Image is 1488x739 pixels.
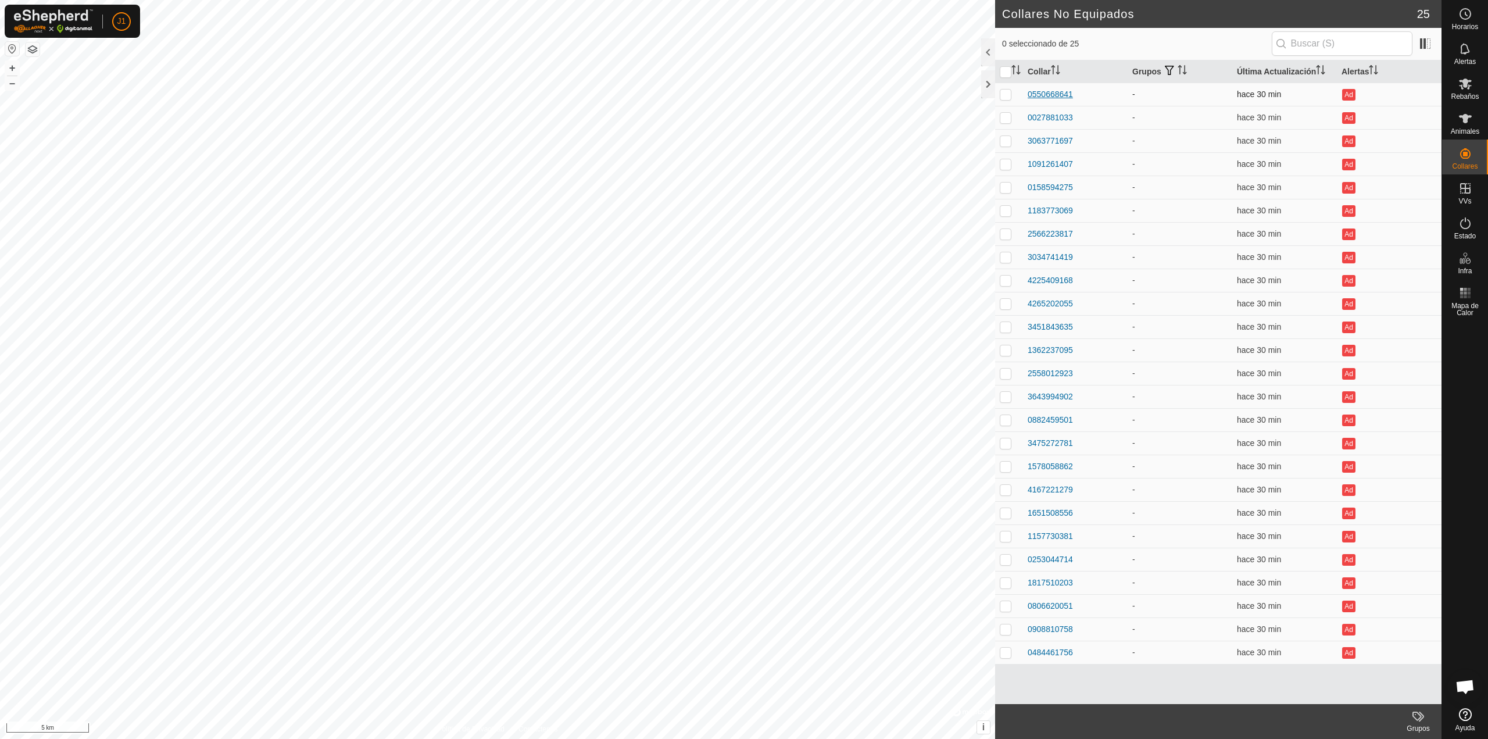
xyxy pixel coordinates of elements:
[1028,344,1073,356] div: 1362237095
[1237,229,1281,238] span: 2 oct 2025, 22:04
[1028,460,1073,473] div: 1578058862
[1237,485,1281,494] span: 2 oct 2025, 22:04
[1028,484,1073,496] div: 4167221279
[1237,276,1281,285] span: 2 oct 2025, 22:03
[1451,93,1479,100] span: Rebaños
[1342,531,1355,542] button: Ad
[5,42,19,56] button: Restablecer Mapa
[1028,274,1073,287] div: 4225409168
[1448,669,1483,704] div: Chat abierto
[1237,508,1281,517] span: 2 oct 2025, 22:04
[1342,159,1355,170] button: Ad
[1237,369,1281,378] span: 2 oct 2025, 22:04
[1128,478,1232,501] td: -
[1342,415,1355,426] button: Ad
[1237,252,1281,262] span: 2 oct 2025, 22:04
[1128,222,1232,245] td: -
[1028,228,1073,240] div: 2566223817
[1342,182,1355,194] button: Ad
[1337,60,1441,83] th: Alertas
[1237,136,1281,145] span: 2 oct 2025, 22:04
[1237,392,1281,401] span: 2 oct 2025, 22:03
[1454,233,1476,240] span: Estado
[1237,345,1281,355] span: 2 oct 2025, 22:04
[1128,385,1232,408] td: -
[1342,601,1355,612] button: Ad
[1342,391,1355,403] button: Ad
[1237,601,1281,611] span: 2 oct 2025, 22:04
[1128,548,1232,571] td: -
[1028,647,1073,659] div: 0484461756
[1237,648,1281,657] span: 2 oct 2025, 22:04
[1395,723,1441,734] div: Grupos
[1028,205,1073,217] div: 1183773069
[1028,158,1073,170] div: 1091261407
[1458,198,1471,205] span: VVs
[1051,67,1060,76] p-sorticon: Activar para ordenar
[1128,641,1232,664] td: -
[1452,23,1478,30] span: Horarios
[1342,508,1355,519] button: Ad
[1342,484,1355,496] button: Ad
[1316,67,1325,76] p-sorticon: Activar para ordenar
[1272,31,1412,56] input: Buscar (S)
[1028,367,1073,380] div: 2558012923
[1028,181,1073,194] div: 0158594275
[1128,269,1232,292] td: -
[438,724,505,734] a: Política de Privacidad
[1128,245,1232,269] td: -
[1237,299,1281,308] span: 2 oct 2025, 22:04
[1237,90,1281,99] span: 2 oct 2025, 22:04
[1128,431,1232,455] td: -
[1342,298,1355,310] button: Ad
[982,722,985,732] span: i
[1342,368,1355,380] button: Ad
[1342,647,1355,659] button: Ad
[1237,415,1281,424] span: 2 oct 2025, 22:03
[1369,67,1378,76] p-sorticon: Activar para ordenar
[1342,275,1355,287] button: Ad
[1237,462,1281,471] span: 2 oct 2025, 22:04
[1128,129,1232,152] td: -
[1128,60,1232,83] th: Grupos
[1342,252,1355,263] button: Ad
[1128,594,1232,617] td: -
[1342,554,1355,566] button: Ad
[1028,135,1073,147] div: 3063771697
[1452,163,1478,170] span: Collares
[977,721,990,734] button: i
[1445,302,1485,316] span: Mapa de Calor
[1237,159,1281,169] span: 2 oct 2025, 22:04
[518,724,557,734] a: Contáctenos
[1237,206,1281,215] span: 2 oct 2025, 22:04
[1028,321,1073,333] div: 3451843635
[14,9,93,33] img: Logo Gallagher
[1002,38,1272,50] span: 0 seleccionado de 25
[1342,205,1355,217] button: Ad
[1455,724,1475,731] span: Ayuda
[1002,7,1417,21] h2: Collares No Equipados
[1237,578,1281,587] span: 2 oct 2025, 22:04
[1028,577,1073,589] div: 1817510203
[1417,5,1430,23] span: 25
[1028,507,1073,519] div: 1651508556
[1028,600,1073,612] div: 0806620051
[1237,183,1281,192] span: 2 oct 2025, 22:04
[1128,501,1232,524] td: -
[1128,338,1232,362] td: -
[1028,530,1073,542] div: 1157730381
[1028,623,1073,636] div: 0908810758
[1342,135,1355,147] button: Ad
[1342,624,1355,636] button: Ad
[1232,60,1337,83] th: Última Actualización
[1342,89,1355,101] button: Ad
[1128,408,1232,431] td: -
[1128,362,1232,385] td: -
[1028,391,1073,403] div: 3643994902
[1028,414,1073,426] div: 0882459501
[1128,106,1232,129] td: -
[1128,455,1232,478] td: -
[1178,67,1187,76] p-sorticon: Activar para ordenar
[1128,292,1232,315] td: -
[1342,322,1355,333] button: Ad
